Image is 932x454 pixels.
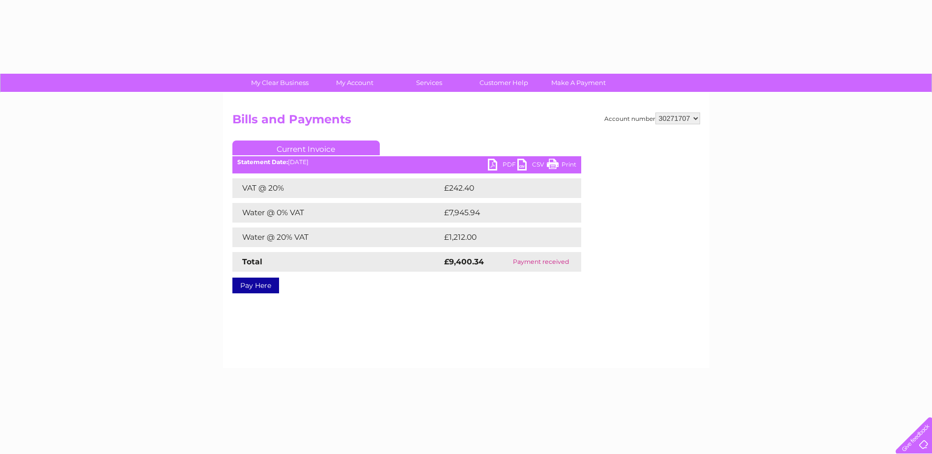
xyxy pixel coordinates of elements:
td: Payment received [501,252,581,272]
strong: £9,400.34 [444,257,484,266]
a: Pay Here [232,278,279,293]
a: Services [389,74,470,92]
a: Print [547,159,576,173]
b: Statement Date: [237,158,288,166]
a: Current Invoice [232,141,380,155]
td: VAT @ 20% [232,178,442,198]
div: [DATE] [232,159,581,166]
a: My Clear Business [239,74,320,92]
td: Water @ 0% VAT [232,203,442,223]
a: CSV [517,159,547,173]
td: £242.40 [442,178,564,198]
h2: Bills and Payments [232,113,700,131]
td: £1,212.00 [442,227,565,247]
div: Account number [604,113,700,124]
td: £7,945.94 [442,203,566,223]
a: My Account [314,74,395,92]
a: Make A Payment [538,74,619,92]
a: Customer Help [463,74,544,92]
strong: Total [242,257,262,266]
a: PDF [488,159,517,173]
td: Water @ 20% VAT [232,227,442,247]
